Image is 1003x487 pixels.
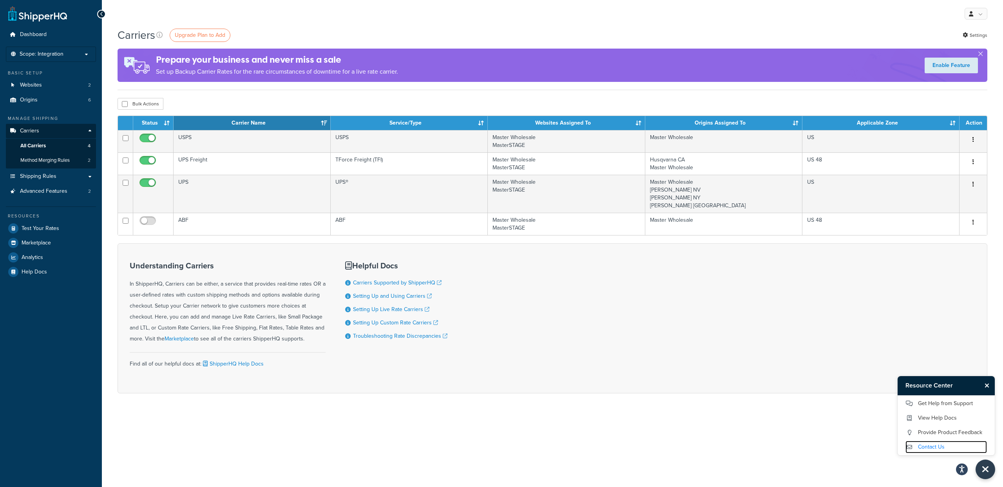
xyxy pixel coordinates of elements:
[905,441,987,453] a: Contact Us
[118,27,155,43] h1: Carriers
[645,130,802,152] td: Master Wholesale
[981,381,995,390] button: Close Resource Center
[88,82,91,89] span: 2
[488,152,645,175] td: Master Wholesale MasterSTAGE
[22,254,43,261] span: Analytics
[6,236,96,250] a: Marketplace
[20,143,46,149] span: All Carriers
[6,70,96,76] div: Basic Setup
[802,152,960,175] td: US 48
[170,29,230,42] a: Upgrade Plan to Add
[174,130,331,152] td: USPS
[174,116,331,130] th: Carrier Name: activate to sort column ascending
[6,93,96,107] li: Origins
[20,128,39,134] span: Carriers
[6,124,96,168] li: Carriers
[20,31,47,38] span: Dashboard
[6,139,96,153] a: All Carriers 4
[963,30,987,41] a: Settings
[802,116,960,130] th: Applicable Zone: activate to sort column ascending
[898,376,981,395] h3: Resource Center
[645,116,802,130] th: Origins Assigned To: activate to sort column ascending
[88,97,91,103] span: 6
[22,225,59,232] span: Test Your Rates
[22,269,47,275] span: Help Docs
[201,360,264,368] a: ShipperHQ Help Docs
[6,115,96,122] div: Manage Shipping
[156,66,398,77] p: Set up Backup Carrier Rates for the rare circumstances of downtime for a live rate carrier.
[488,130,645,152] td: Master Wholesale MasterSTAGE
[6,78,96,92] li: Websites
[488,213,645,235] td: Master Wholesale MasterSTAGE
[133,116,174,130] th: Status: activate to sort column ascending
[905,412,987,424] a: View Help Docs
[165,335,194,343] a: Marketplace
[22,240,51,246] span: Marketplace
[925,58,978,73] a: Enable Feature
[905,397,987,410] a: Get Help from Support
[802,175,960,213] td: US
[6,153,96,168] a: Method Merging Rules 2
[802,213,960,235] td: US 48
[118,98,163,110] button: Bulk Actions
[6,78,96,92] a: Websites 2
[353,319,438,327] a: Setting Up Custom Rate Carriers
[88,157,91,164] span: 2
[130,261,326,344] div: In ShipperHQ, Carriers can be either, a service that provides real-time rates OR a user-defined r...
[905,426,987,439] a: Provide Product Feedback
[20,51,63,58] span: Scope: Integration
[645,213,802,235] td: Master Wholesale
[175,31,225,39] span: Upgrade Plan to Add
[174,213,331,235] td: ABF
[6,93,96,107] a: Origins 6
[20,97,38,103] span: Origins
[331,116,488,130] th: Service/Type: activate to sort column ascending
[960,116,987,130] th: Action
[20,82,42,89] span: Websites
[6,139,96,153] li: All Carriers
[6,250,96,264] a: Analytics
[645,175,802,213] td: Master Wholesale [PERSON_NAME] NV [PERSON_NAME] NY [PERSON_NAME] [GEOGRAPHIC_DATA]
[130,352,326,369] div: Find all of our helpful docs at:
[156,53,398,66] h4: Prepare your business and never miss a sale
[20,157,70,164] span: Method Merging Rules
[331,175,488,213] td: UPS®
[6,27,96,42] a: Dashboard
[6,169,96,184] a: Shipping Rules
[174,175,331,213] td: UPS
[6,184,96,199] a: Advanced Features 2
[20,188,67,195] span: Advanced Features
[353,279,442,287] a: Carriers Supported by ShipperHQ
[8,6,67,22] a: ShipperHQ Home
[130,261,326,270] h3: Understanding Carriers
[488,116,645,130] th: Websites Assigned To: activate to sort column ascending
[174,152,331,175] td: UPS Freight
[6,184,96,199] li: Advanced Features
[353,332,447,340] a: Troubleshooting Rate Discrepancies
[88,143,91,149] span: 4
[976,460,995,479] button: Close Resource Center
[6,265,96,279] a: Help Docs
[331,213,488,235] td: ABF
[802,130,960,152] td: US
[353,292,432,300] a: Setting Up and Using Carriers
[645,152,802,175] td: Husqvarna CA Master Wholesale
[6,221,96,235] a: Test Your Rates
[20,173,56,180] span: Shipping Rules
[6,153,96,168] li: Method Merging Rules
[345,261,447,270] h3: Helpful Docs
[6,213,96,219] div: Resources
[353,305,429,313] a: Setting Up Live Rate Carriers
[88,188,91,195] span: 2
[331,152,488,175] td: TForce Freight (TFI)
[6,124,96,138] a: Carriers
[488,175,645,213] td: Master Wholesale MasterSTAGE
[118,49,156,82] img: ad-rules-rateshop-fe6ec290ccb7230408bd80ed9643f0289d75e0ffd9eb532fc0e269fcd187b520.png
[331,130,488,152] td: USPS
